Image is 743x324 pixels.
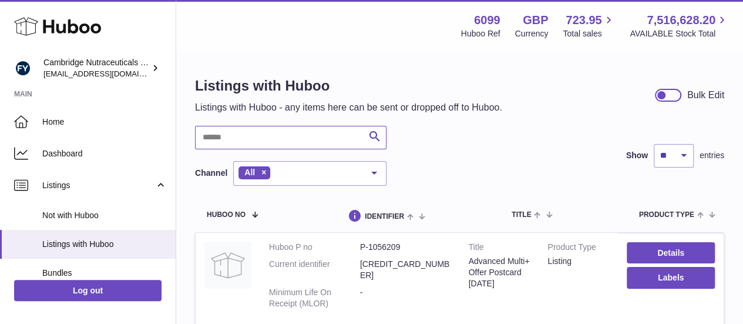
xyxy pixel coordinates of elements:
div: Currency [515,28,549,39]
dt: Minimum Life On Receipt (MLOR) [269,287,360,309]
span: entries [700,150,724,161]
strong: GBP [523,12,548,28]
span: [EMAIL_ADDRESS][DOMAIN_NAME] [43,69,173,78]
span: 7,516,628.20 [647,12,715,28]
h1: Listings with Huboo [195,76,502,95]
div: Advanced Multi+ Offer Postcard [DATE] [469,256,530,289]
span: 723.95 [566,12,601,28]
span: Dashboard [42,148,167,159]
a: Details [627,242,715,263]
img: internalAdmin-6099@internal.huboo.com [14,59,32,77]
span: Listings with Huboo [42,239,167,250]
img: Advanced Multi+ Offer Postcard September 2025 [204,242,251,289]
span: Total sales [563,28,615,39]
div: Cambridge Nutraceuticals Ltd [43,57,149,79]
span: identifier [365,213,404,221]
strong: 6099 [474,12,500,28]
a: 723.95 Total sales [563,12,615,39]
dt: Huboo P no [269,242,360,253]
div: Bulk Edit [687,89,724,102]
dd: [CREDIT_CARD_NUMBER] [360,259,451,281]
div: listing [547,256,609,267]
strong: Title [469,242,530,256]
span: Not with Huboo [42,210,167,221]
strong: Product Type [547,242,609,256]
button: Labels [627,267,715,288]
p: Listings with Huboo - any items here can be sent or dropped off to Huboo. [195,101,502,114]
span: All [244,168,255,177]
a: 7,516,628.20 AVAILABLE Stock Total [630,12,729,39]
span: Huboo no [207,211,246,219]
span: Home [42,116,167,128]
div: Huboo Ref [461,28,500,39]
a: Log out [14,280,162,301]
label: Channel [195,168,227,179]
dt: Current identifier [269,259,360,281]
span: Bundles [42,268,167,279]
span: Listings [42,180,154,191]
dd: - [360,287,451,309]
label: Show [626,150,648,161]
dd: P-1056209 [360,242,451,253]
span: AVAILABLE Stock Total [630,28,729,39]
span: Product Type [639,211,694,219]
span: title [512,211,531,219]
